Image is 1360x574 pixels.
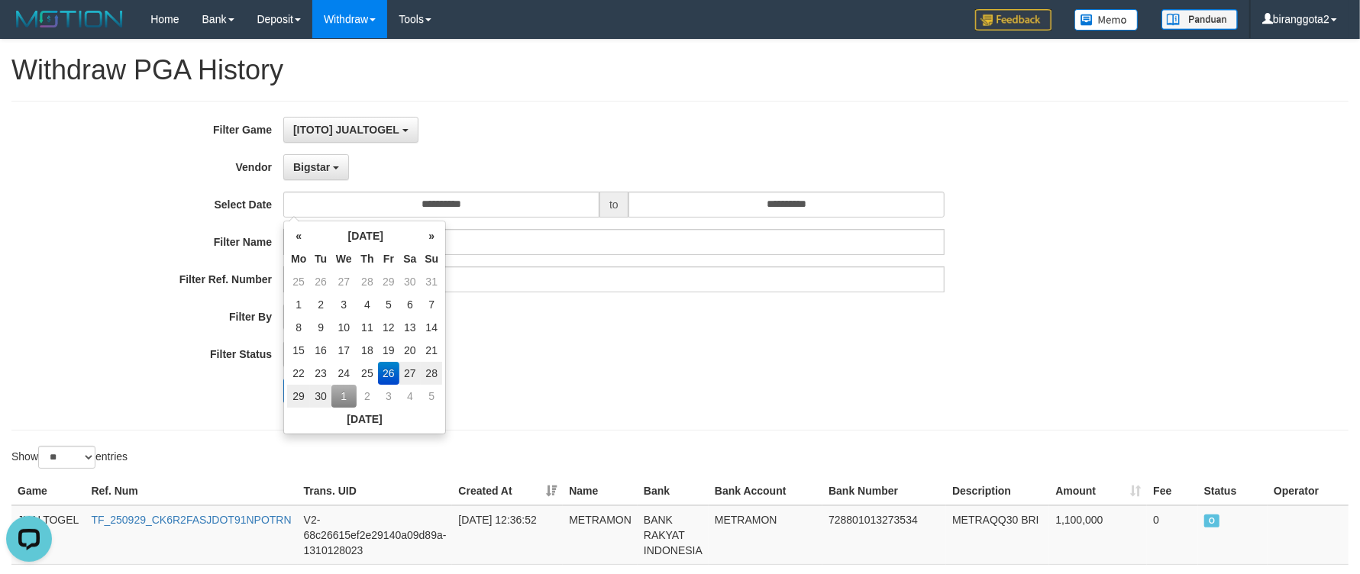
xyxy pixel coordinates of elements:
[331,316,357,339] td: 10
[378,247,399,270] th: Fr
[287,362,310,385] td: 22
[310,385,331,408] td: 30
[287,385,310,408] td: 29
[975,9,1051,31] img: Feedback.jpg
[399,270,422,293] td: 30
[11,505,85,565] td: JUALTOGEL
[399,247,422,270] th: Sa
[421,247,442,270] th: Su
[709,477,822,505] th: Bank Account
[287,293,310,316] td: 1
[11,8,128,31] img: MOTION_logo.png
[310,293,331,316] td: 2
[331,293,357,316] td: 3
[310,339,331,362] td: 16
[331,339,357,362] td: 17
[283,154,349,180] button: Bigstar
[421,339,442,362] td: 21
[331,270,357,293] td: 27
[287,270,310,293] td: 25
[822,505,946,565] td: 728801013273534
[6,6,52,52] button: Open LiveChat chat widget
[421,385,442,408] td: 5
[357,385,379,408] td: 2
[378,293,399,316] td: 5
[378,316,399,339] td: 12
[287,316,310,339] td: 8
[287,247,310,270] th: Mo
[421,316,442,339] td: 14
[421,362,442,385] td: 28
[946,477,1049,505] th: Description
[378,339,399,362] td: 19
[378,270,399,293] td: 29
[638,477,709,505] th: Bank
[1049,477,1147,505] th: Amount: activate to sort column ascending
[399,339,422,362] td: 20
[399,362,422,385] td: 27
[378,385,399,408] td: 3
[357,316,379,339] td: 11
[421,293,442,316] td: 7
[822,477,946,505] th: Bank Number
[310,270,331,293] td: 26
[310,224,421,247] th: [DATE]
[11,446,128,469] label: Show entries
[287,224,310,247] th: «
[599,192,628,218] span: to
[1147,477,1197,505] th: Fee
[298,505,453,565] td: V2-68c26615ef2e29140a09d89a-1310128023
[563,505,638,565] td: METRAMON
[11,477,85,505] th: Game
[85,477,297,505] th: Ref. Num
[287,339,310,362] td: 15
[357,339,379,362] td: 18
[283,117,418,143] button: [ITOTO] JUALTOGEL
[287,408,442,430] th: [DATE]
[298,477,453,505] th: Trans. UID
[1074,9,1139,31] img: Button%20Memo.svg
[1147,505,1197,565] td: 0
[38,446,95,469] select: Showentries
[399,293,422,316] td: 6
[1198,477,1268,505] th: Status
[11,55,1349,85] h1: Withdraw PGA History
[357,247,379,270] th: Th
[331,247,357,270] th: We
[293,124,399,136] span: [ITOTO] JUALTOGEL
[310,247,331,270] th: Tu
[399,316,422,339] td: 13
[357,362,379,385] td: 25
[1204,514,1220,527] span: ON PROCESS
[563,477,638,505] th: Name
[638,505,709,565] td: BANK RAKYAT INDONESIA
[1161,9,1238,30] img: panduan.png
[91,514,291,526] a: TF_250929_CK6R2FASJDOT91NPOTRN
[310,362,331,385] td: 23
[946,505,1049,565] td: METRAQQ30 BRI
[310,316,331,339] td: 9
[709,505,822,565] td: METRAMON
[452,477,563,505] th: Created At: activate to sort column ascending
[421,224,442,247] th: »
[331,362,357,385] td: 24
[399,385,422,408] td: 4
[1268,477,1349,505] th: Operator
[357,293,379,316] td: 4
[421,270,442,293] td: 31
[293,161,330,173] span: Bigstar
[1049,505,1147,565] td: 1,100,000
[452,505,563,565] td: [DATE] 12:36:52
[331,385,357,408] td: 1
[357,270,379,293] td: 28
[378,362,399,385] td: 26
